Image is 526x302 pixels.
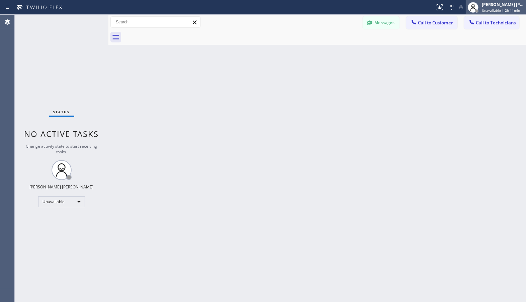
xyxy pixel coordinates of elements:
span: Call to Technicians [476,20,516,26]
span: Change activity state to start receiving tasks. [26,143,97,155]
button: Messages [363,16,400,29]
div: [PERSON_NAME] [PERSON_NAME] [30,184,94,190]
input: Search [111,17,200,27]
span: Status [53,110,70,114]
button: Mute [456,3,466,12]
span: No active tasks [24,128,99,139]
div: Unavailable [38,196,85,207]
span: Call to Customer [418,20,453,26]
button: Call to Technicians [464,16,519,29]
span: Unavailable | 2h 11min [482,8,520,13]
div: [PERSON_NAME] [PERSON_NAME] [482,2,524,7]
button: Call to Customer [406,16,457,29]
